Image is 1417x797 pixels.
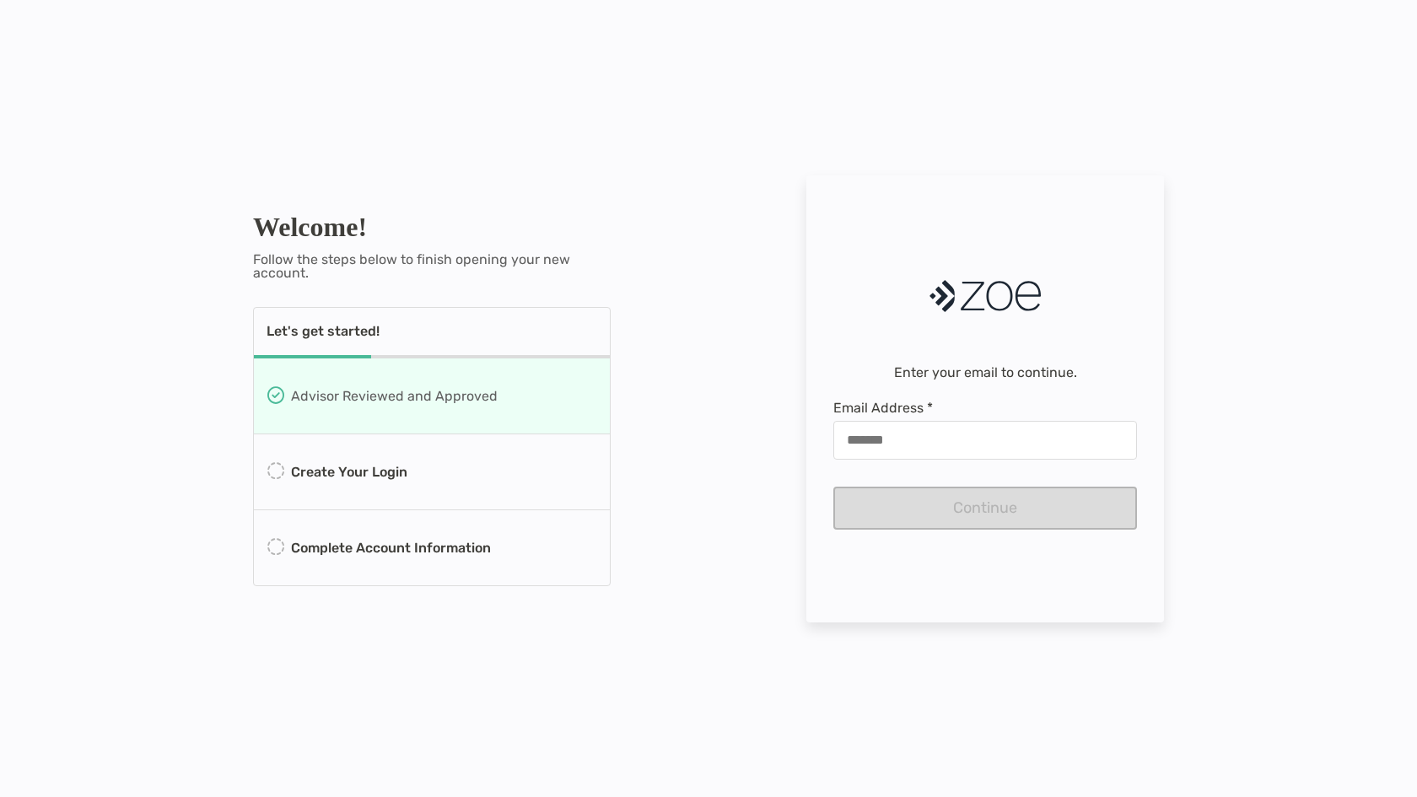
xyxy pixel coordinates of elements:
h1: Welcome! [253,212,611,243]
input: Email Address * [834,433,1136,447]
p: Enter your email to continue. [894,366,1077,380]
img: Company Logo [929,268,1041,324]
p: Complete Account Information [291,537,491,558]
p: Create Your Login [291,461,407,482]
p: Advisor Reviewed and Approved [291,385,498,407]
p: Let's get started! [267,325,380,338]
p: Follow the steps below to finish opening your new account. [253,253,611,280]
span: Email Address * [833,400,1137,416]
